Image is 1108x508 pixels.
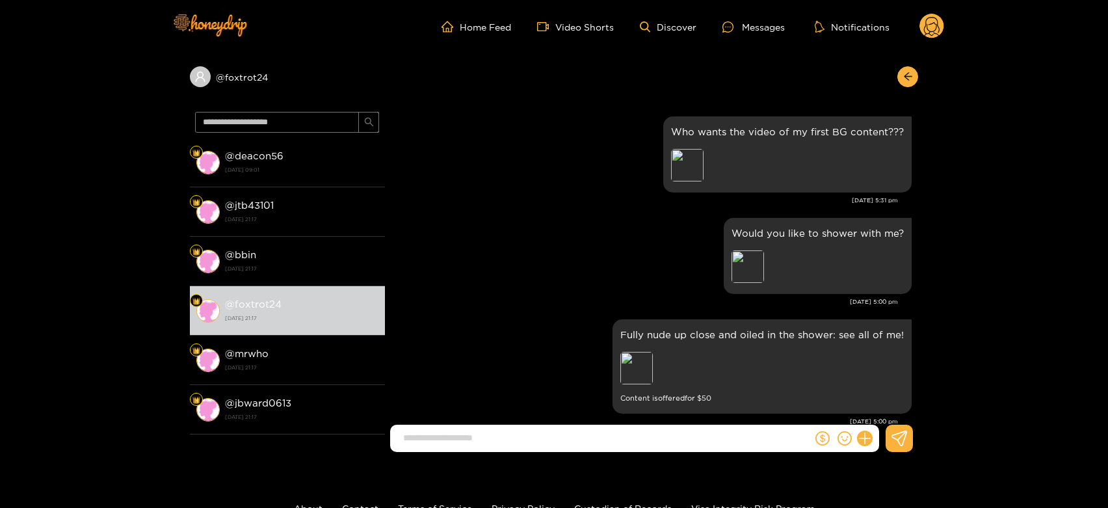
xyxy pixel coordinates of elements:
[192,396,200,404] img: Fan Level
[442,21,460,33] span: home
[391,297,898,306] div: [DATE] 5:00 pm
[620,391,904,406] small: Content is offered for $ 50
[225,299,282,310] strong: @ foxtrot24
[196,250,220,273] img: conversation
[192,149,200,157] img: Fan Level
[815,431,830,446] span: dollar
[194,71,206,83] span: user
[225,362,378,373] strong: [DATE] 21:17
[442,21,511,33] a: Home Feed
[196,349,220,372] img: conversation
[732,226,904,241] p: Would you like to shower with me?
[671,124,904,139] p: Who wants the video of my first BG content???
[537,21,555,33] span: video-camera
[663,116,912,193] div: Jul. 11, 5:31 pm
[225,150,284,161] strong: @ deacon56
[811,20,893,33] button: Notifications
[192,248,200,256] img: Fan Level
[225,397,291,408] strong: @ jbward0613
[897,66,918,87] button: arrow-left
[225,411,378,423] strong: [DATE] 21:17
[225,213,378,225] strong: [DATE] 21:17
[722,20,785,34] div: Messages
[196,200,220,224] img: conversation
[813,429,832,448] button: dollar
[196,151,220,174] img: conversation
[192,198,200,206] img: Fan Level
[620,327,904,342] p: Fully nude up close and oiled in the shower: see all of me!
[225,249,256,260] strong: @ bbin
[640,21,696,33] a: Discover
[225,263,378,274] strong: [DATE] 21:17
[724,218,912,294] div: Jul. 14, 5:00 pm
[225,348,269,359] strong: @ mrwho
[391,196,898,205] div: [DATE] 5:31 pm
[196,398,220,421] img: conversation
[196,299,220,323] img: conversation
[613,319,912,414] div: Jul. 14, 5:00 pm
[192,347,200,354] img: Fan Level
[192,297,200,305] img: Fan Level
[537,21,614,33] a: Video Shorts
[903,72,913,83] span: arrow-left
[364,117,374,128] span: search
[391,417,898,426] div: [DATE] 5:00 pm
[358,112,379,133] button: search
[225,164,378,176] strong: [DATE] 09:01
[838,431,852,446] span: smile
[225,200,274,211] strong: @ jtb43101
[190,66,385,87] div: @foxtrot24
[225,312,378,324] strong: [DATE] 21:17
